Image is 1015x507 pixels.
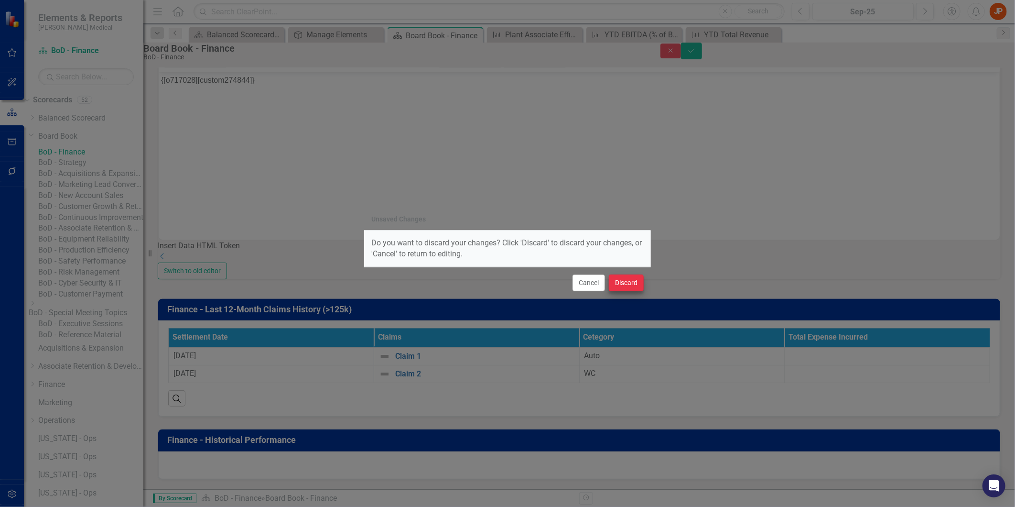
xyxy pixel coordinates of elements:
button: Cancel [572,275,605,291]
button: Discard [609,275,644,291]
div: Do you want to discard your changes? Click 'Discard' to discard your changes, or 'Cancel' to retu... [364,231,651,267]
div: Open Intercom Messenger [983,474,1005,497]
p: {[o717028][custom274844]} [2,2,839,14]
div: Unsaved Changes [371,216,426,223]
